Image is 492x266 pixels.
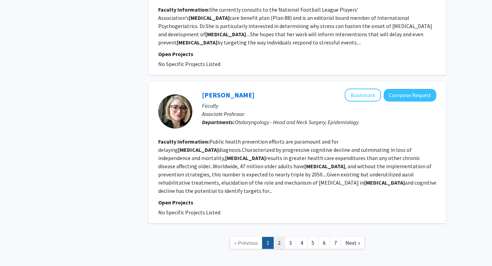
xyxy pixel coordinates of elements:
b: [MEDICAL_DATA] [304,163,345,170]
p: Open Projects [158,50,436,58]
a: 7 [330,237,341,249]
span: Next » [345,239,360,246]
nav: Page navigation [149,230,446,258]
a: 1 [262,237,274,249]
b: [MEDICAL_DATA] [189,14,230,21]
a: Previous Page [230,237,262,249]
a: Next [341,237,365,249]
b: [MEDICAL_DATA] [364,179,405,186]
span: No Specific Projects Listed [158,209,220,216]
a: 3 [285,237,296,249]
p: Associate Professor [202,110,436,118]
span: No Specific Projects Listed [158,61,220,67]
b: Departments: [202,119,235,125]
b: [MEDICAL_DATA] [178,146,219,153]
a: 5 [307,237,319,249]
a: 6 [318,237,330,249]
b: [MEDICAL_DATA] [205,31,246,38]
button: Compose Request to Jennifer Deal [384,89,436,102]
fg-read-more: She currently consults to the National Football League Players’ Association’s care benefit plan (... [158,6,432,46]
a: 2 [273,237,285,249]
span: « Previous [234,239,258,246]
button: Add Jennifer Deal to Bookmarks [345,89,381,102]
b: [MEDICAL_DATA] [177,39,217,46]
a: 4 [296,237,307,249]
p: Open Projects [158,198,436,207]
p: Faculty [202,102,436,110]
a: [PERSON_NAME] [202,91,255,99]
b: Faculty Information: [158,6,209,13]
span: Otolaryngology - Head and Neck Surgery, Epidemiology [235,119,359,125]
b: [MEDICAL_DATA] [225,155,266,161]
fg-read-more: Public health prevention efforts are paramount and for delaying diagnosis.Characterized by progre... [158,138,436,194]
b: Faculty Information: [158,138,209,145]
iframe: Chat [5,235,29,261]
